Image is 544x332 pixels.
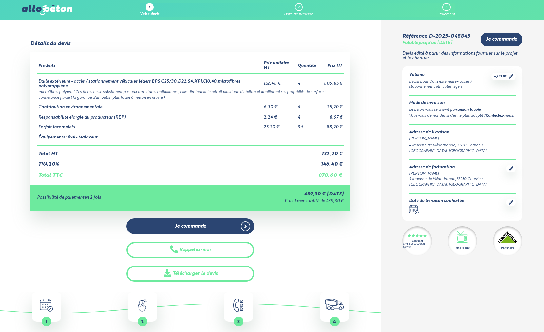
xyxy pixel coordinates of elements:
div: 439,30 € [DATE] [197,192,344,197]
td: consistance fluide ( la garantie d’un béton plus facile à mettre en œuvre ) [37,94,344,100]
div: Le béton vous sera livré par [409,107,515,113]
a: camion toupie [456,108,481,112]
td: 3.5 [296,120,317,130]
td: 88,20 € [317,120,344,130]
div: Béton pour Dalle extérieure - accès / stationnement véhicules légers [409,79,491,90]
img: truck.c7a9816ed8b9b1312949.png [325,299,344,310]
div: 4 Impasse de Villandrando, 38230 Charvieu-[GEOGRAPHIC_DATA], [GEOGRAPHIC_DATA] [409,176,506,188]
td: 152,46 € [262,74,296,89]
a: 3 Paiement [438,3,455,17]
span: 2 [141,320,144,324]
th: Prix HT [317,58,344,73]
th: Quantité [296,58,317,73]
a: Télécharger le devis [126,266,254,282]
td: 25,20 € [317,100,344,110]
th: Prix unitaire HT [262,58,296,73]
span: 1 [46,320,47,324]
img: allobéton [22,5,72,15]
strong: en 2 fois [84,195,101,200]
a: Je commande [481,33,522,46]
p: Devis édité à partir des informations fournies sur le projet et le chantier [402,51,522,61]
div: Date de livraison [284,12,313,17]
td: 4 [296,100,317,110]
div: Adresse de facturation [409,165,506,170]
td: microfibres polypro ( Ces fibres ne se substituent pas aux armatures métalliques ; elles diminuen... [37,89,344,94]
td: 4 [296,74,317,89]
div: Mode de livraison [409,101,515,106]
td: 146,40 € [317,157,344,167]
a: 1 Votre devis [140,3,159,17]
div: Vu à la télé [456,246,469,250]
td: 2,24 € [262,110,296,120]
div: Votre devis [140,12,159,17]
td: Forfait Incomplets [37,120,262,130]
div: Puis 1 mensualité de 439,30 € [197,199,344,204]
a: Contactez-nous [486,114,513,118]
div: Paiement [438,12,455,17]
td: Responsabilité élargie du producteur (REP) [37,110,262,120]
iframe: Help widget launcher [486,306,537,325]
div: Date de livraison souhaitée [409,199,464,204]
button: Rappelez-moi [126,242,254,258]
span: 3 [237,320,240,324]
div: Adresse de livraison [409,130,515,135]
th: Produits [37,58,262,73]
div: Vous vous demandez si c’est le plus adapté ? . [409,113,515,119]
td: 25,20 € [262,120,296,130]
div: Valable jusqu'au [DATE] [402,41,452,46]
td: 6,30 € [262,100,296,110]
td: Total TTC [37,167,317,178]
div: Excellent [412,240,423,243]
td: 878,60 € [317,167,344,178]
td: Dalle extérieure - accès / stationnement véhicules légers BPS C25/30,D22,S4,XF1,Cl0,40,microfibre... [37,74,262,89]
div: Détails du devis [30,41,70,46]
a: Je commande [126,218,254,234]
td: Total HT [37,146,317,157]
div: Référence D-2025-048843 [402,33,470,39]
div: 1 [148,6,150,10]
td: 4 [296,110,317,120]
td: 609,85 € [317,74,344,89]
span: Je commande [175,224,206,229]
td: TVA 20% [37,157,317,167]
td: 8,97 € [317,110,344,120]
a: 2 Date de livraison [284,3,313,17]
div: Possibilité de paiement [37,195,197,200]
div: Volume [409,73,491,78]
span: 4 [333,320,336,324]
div: 4.7/5 sur 2300 avis clients [402,243,432,249]
td: 732,20 € [317,146,344,157]
div: Partenaire [501,246,514,250]
span: Je commande [486,37,517,42]
div: 3 [445,5,447,9]
div: 2 [298,5,300,9]
div: [PERSON_NAME] [409,136,515,141]
td: Équipements : 8x4 - Malaxeur [37,130,262,146]
div: 4 Impasse de Villandrando, 38230 Charvieu-[GEOGRAPHIC_DATA], [GEOGRAPHIC_DATA] [409,143,515,154]
td: Contribution environnementale [37,100,262,110]
div: [PERSON_NAME] [409,171,506,176]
